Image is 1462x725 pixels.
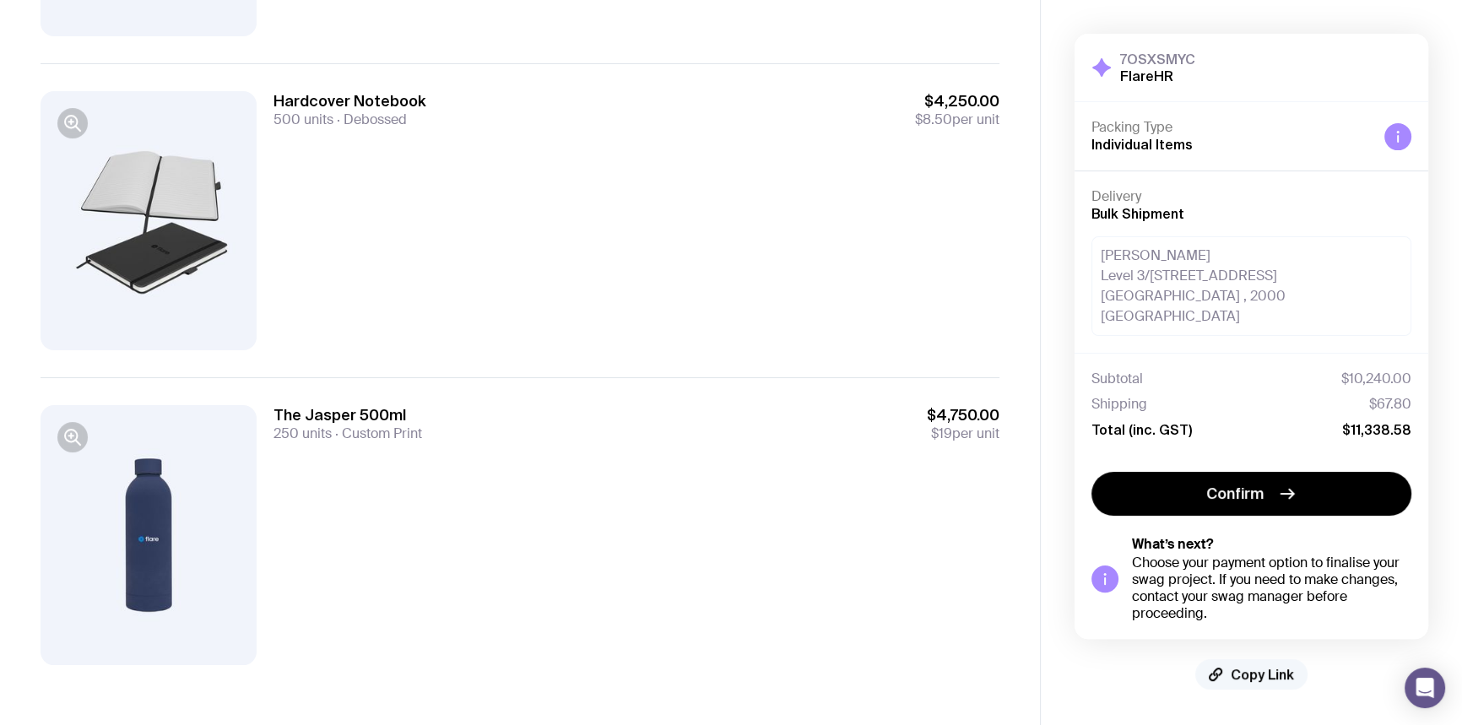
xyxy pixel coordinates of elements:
span: $4,750.00 [927,405,999,425]
div: Open Intercom Messenger [1405,668,1445,708]
button: Copy Link [1195,659,1308,690]
span: Debossed [333,111,407,128]
h3: Hardcover Notebook [273,91,426,111]
span: Copy Link [1231,666,1294,683]
span: Shipping [1091,396,1147,413]
h4: Delivery [1091,188,1411,205]
span: $8.50 [915,111,952,128]
span: Custom Print [332,425,422,442]
span: Total (inc. GST) [1091,421,1192,438]
span: $10,240.00 [1341,371,1411,387]
h3: 7OSXSMYC [1120,51,1195,68]
span: Bulk Shipment [1091,206,1184,221]
span: $11,338.58 [1342,421,1411,438]
span: per unit [927,425,999,442]
h3: The Jasper 500ml [273,405,422,425]
span: per unit [915,111,999,128]
span: 500 units [273,111,333,128]
h5: What’s next? [1132,536,1411,553]
span: Subtotal [1091,371,1143,387]
span: Individual Items [1091,137,1193,152]
div: [PERSON_NAME] Level 3/[STREET_ADDRESS] [GEOGRAPHIC_DATA] , 2000 [GEOGRAPHIC_DATA] [1091,236,1411,336]
span: $4,250.00 [915,91,999,111]
h2: FlareHR [1120,68,1195,84]
span: $67.80 [1369,396,1411,413]
h4: Packing Type [1091,119,1371,136]
span: 250 units [273,425,332,442]
span: $19 [931,425,952,442]
span: Confirm [1206,484,1264,504]
div: Choose your payment option to finalise your swag project. If you need to make changes, contact yo... [1132,555,1411,622]
button: Confirm [1091,472,1411,516]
